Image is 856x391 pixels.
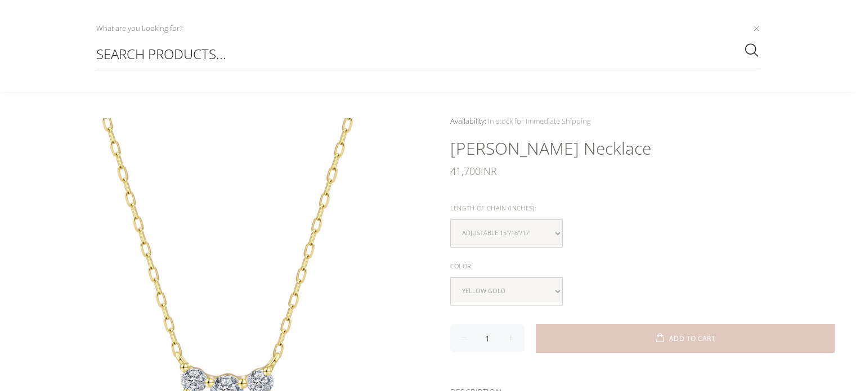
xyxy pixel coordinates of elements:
h1: [PERSON_NAME] necklace [450,137,835,160]
div: Length of Chain (inches): [450,201,835,215]
span: ADD TO CART [669,335,715,342]
button: ADD TO CART [536,324,835,352]
span: Availability: [450,116,486,126]
div: What are you Looking for? [96,23,182,34]
div: Color: [450,259,835,273]
div: INR [450,160,835,182]
input: SEARCH PRODUCTS... [96,38,760,69]
span: 41,700 [450,160,481,182]
span: In stock for Immediate Shipping [488,116,591,126]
